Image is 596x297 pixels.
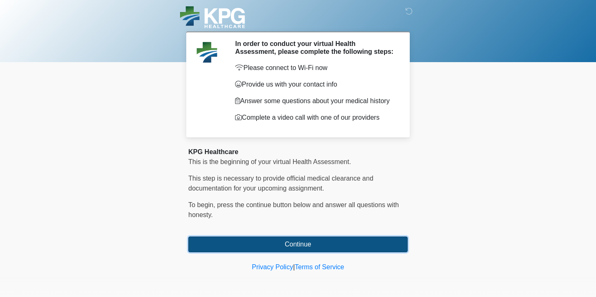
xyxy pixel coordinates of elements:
div: KPG Healthcare [188,147,408,157]
span: To begin, ﻿﻿﻿﻿﻿﻿﻿﻿﻿﻿﻿﻿﻿﻿﻿﻿﻿press the continue button below and answer all questions with honesty. [188,201,399,218]
p: Please connect to Wi-Fi now [235,63,395,73]
img: Agent Avatar [195,40,219,65]
span: This is the beginning of your virtual Health Assessment. [188,158,351,165]
p: Answer some questions about your medical history [235,96,395,106]
h2: In order to conduct your virtual Health Assessment, please complete the following steps: [235,40,395,56]
a: Privacy Policy [252,263,293,270]
p: Provide us with your contact info [235,80,395,89]
img: KPG Healthcare Logo [180,6,245,28]
span: This step is necessary to provide official medical clearance and documentation for your upcoming ... [188,175,373,192]
p: Complete a video call with one of our providers [235,113,395,123]
a: Terms of Service [295,263,344,270]
a: | [293,263,295,270]
button: Continue [188,237,408,252]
